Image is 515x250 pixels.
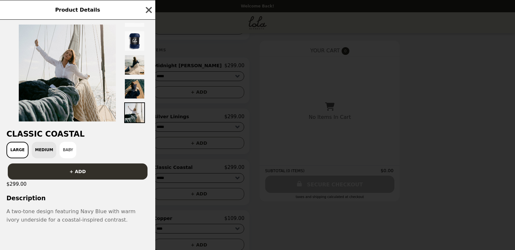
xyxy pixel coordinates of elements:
img: Thumbnail 5 [124,102,145,123]
button: + ADD [8,163,148,180]
p: A two-tone design featuring Navy Blue with warm ivory underside for a coastal-inspired contrast. [6,207,149,224]
img: Thumbnail 4 [124,78,145,99]
img: Thumbnail 3 [124,55,145,75]
button: Large [6,142,28,158]
span: Product Details [55,7,100,13]
img: Thumbnail 2 [124,31,145,51]
img: Large [19,25,116,121]
button: Baby [60,142,76,158]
